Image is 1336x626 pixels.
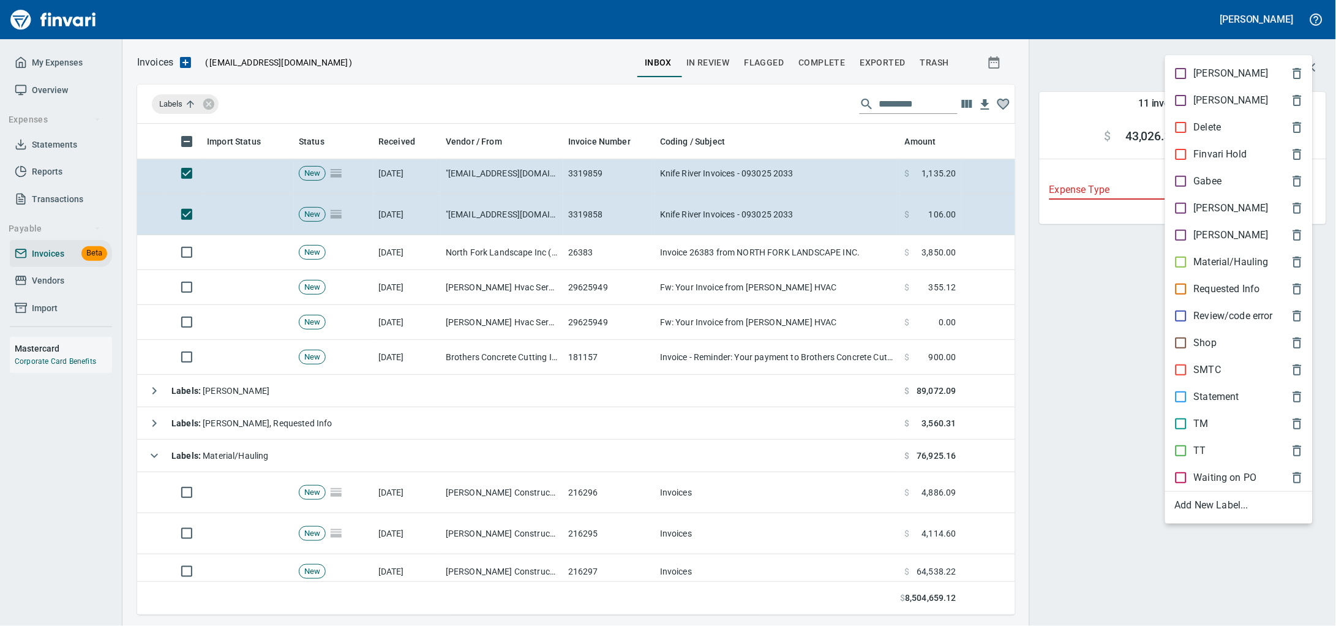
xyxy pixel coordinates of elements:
[1194,336,1217,350] p: Shop
[1194,417,1209,431] p: TM
[1194,470,1257,485] p: Waiting on PO
[1194,147,1247,162] p: Finvari Hold
[1194,390,1239,404] p: Statement
[1194,66,1269,81] p: [PERSON_NAME]
[1194,282,1260,296] p: Requested Info
[1194,201,1269,216] p: [PERSON_NAME]
[1194,309,1274,323] p: Review/code error
[1175,498,1303,513] span: Add New Label...
[1194,228,1269,243] p: [PERSON_NAME]
[1194,174,1222,189] p: Gabee
[1194,255,1269,270] p: Material/Hauling
[1194,93,1269,108] p: [PERSON_NAME]
[1194,363,1222,377] p: SMTC
[1194,120,1222,135] p: Delete
[1194,443,1206,458] p: TT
